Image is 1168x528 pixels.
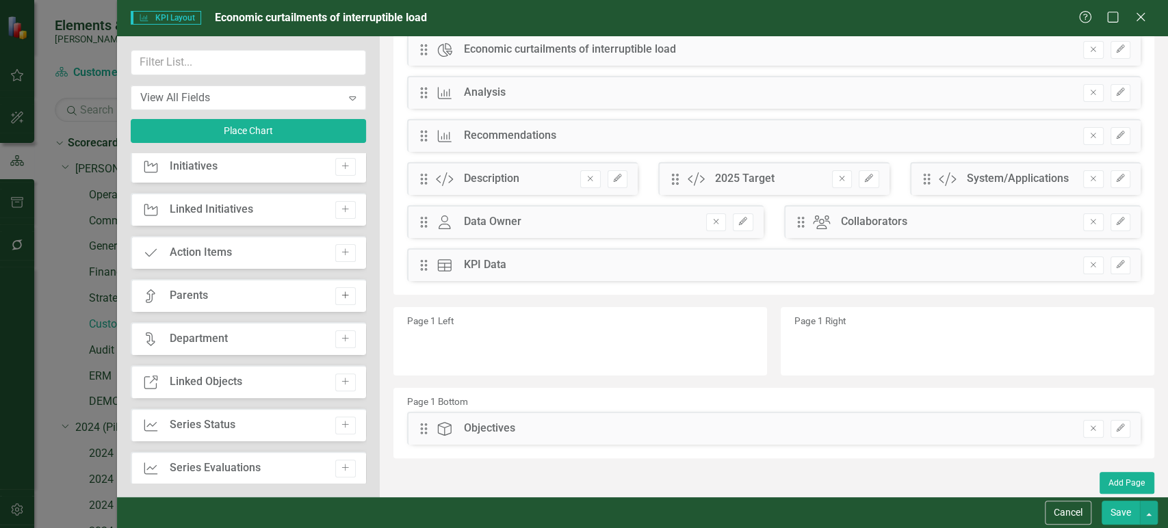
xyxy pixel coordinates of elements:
div: Parents [170,288,208,304]
div: Department [170,331,228,347]
div: Recommendations [464,128,556,144]
div: Description [464,171,519,187]
span: Economic curtailments of interruptible load [215,11,427,24]
div: Analysis [464,85,506,101]
small: Page 1 Right [794,315,846,326]
div: Action Items [170,245,232,261]
div: Collaborators [841,214,907,230]
button: Place Chart [131,119,366,143]
div: View All Fields [140,90,342,105]
div: Linked Objects [170,374,242,390]
input: Filter List... [131,50,366,75]
div: Objectives [464,421,515,436]
div: Linked Initiatives [170,202,253,217]
div: Data Owner [464,214,521,230]
small: Page 1 Bottom [407,396,468,407]
div: 2025 Target [715,171,775,187]
span: KPI Layout [131,11,201,25]
div: System/Applications [967,171,1069,187]
button: Cancel [1045,501,1091,525]
button: Save [1102,501,1140,525]
div: Economic curtailments of interruptible load [464,42,676,57]
div: Series Evaluations [170,460,261,476]
button: Add Page [1100,472,1154,494]
div: Series Status [170,417,235,433]
small: Page 1 Left [407,315,454,326]
div: Initiatives [170,159,218,174]
div: KPI Data [464,257,506,273]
